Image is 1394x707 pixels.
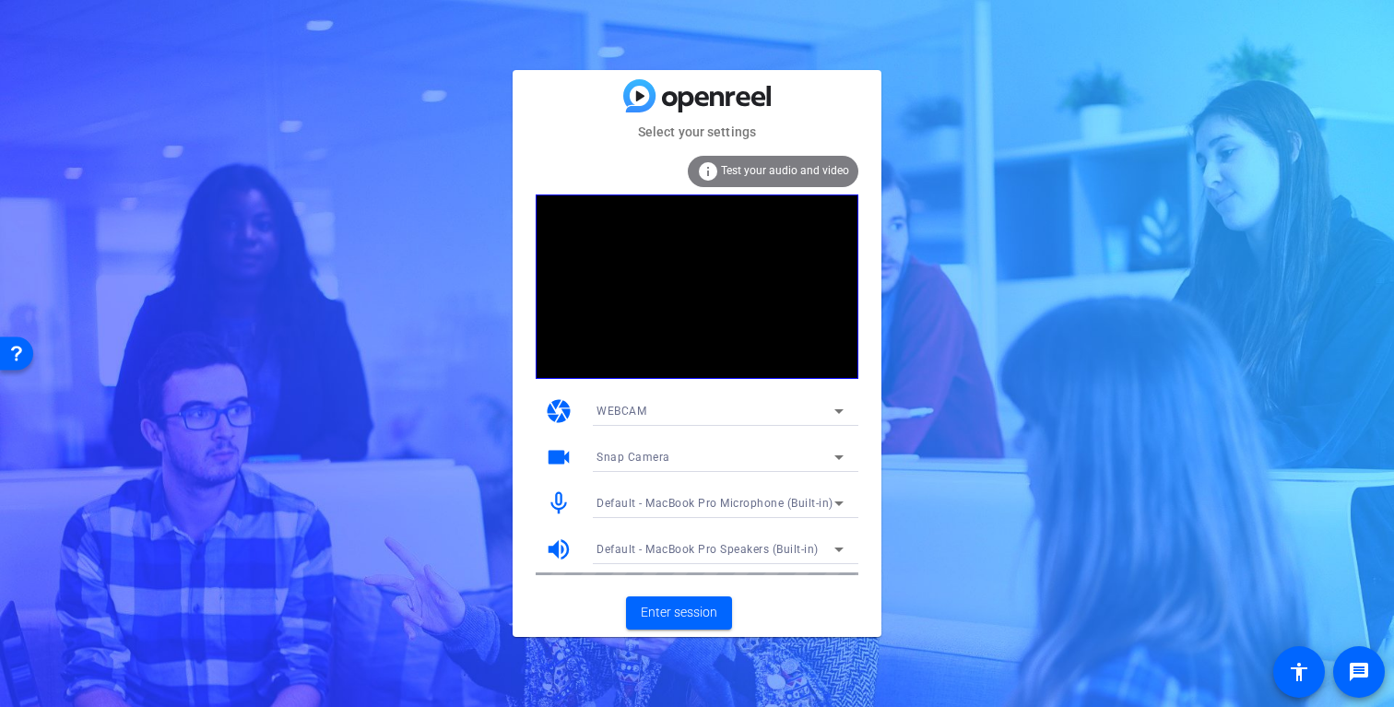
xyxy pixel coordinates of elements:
mat-icon: message [1348,661,1370,683]
button: Enter session [626,596,732,630]
mat-icon: videocam [545,443,573,471]
span: WEBCAM [597,405,646,418]
img: blue-gradient.svg [623,79,771,112]
mat-icon: camera [545,397,573,425]
span: Default - MacBook Pro Microphone (Built-in) [597,497,833,510]
mat-icon: volume_up [545,536,573,563]
mat-icon: accessibility [1288,661,1310,683]
mat-icon: mic_none [545,489,573,517]
span: Test your audio and video [721,164,849,177]
mat-card-subtitle: Select your settings [513,122,881,142]
mat-icon: info [697,160,719,183]
span: Enter session [641,603,717,622]
span: Snap Camera [597,451,670,464]
span: Default - MacBook Pro Speakers (Built-in) [597,543,819,556]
